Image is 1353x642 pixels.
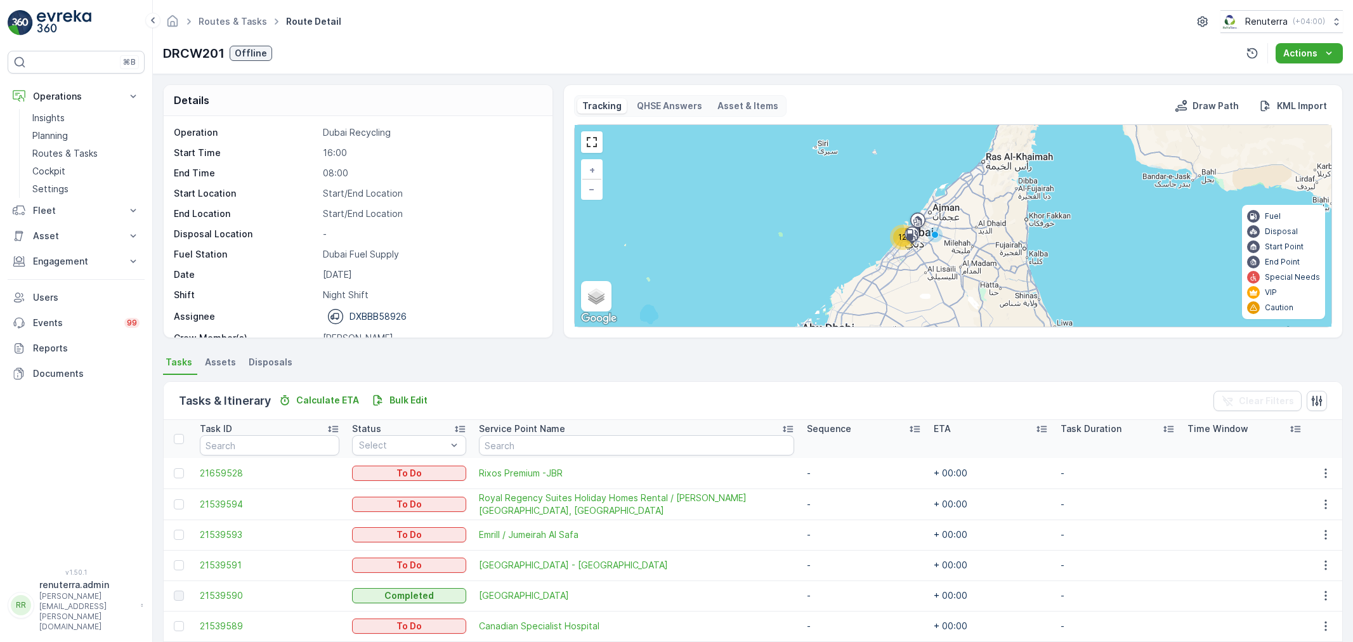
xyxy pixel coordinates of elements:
[32,183,69,195] p: Settings
[359,439,447,452] p: Select
[284,15,344,28] span: Route Detail
[384,589,434,602] p: Completed
[1265,226,1298,237] p: Disposal
[801,550,927,580] td: -
[37,10,91,36] img: logo_light-DOdMpM7g.png
[1276,43,1343,63] button: Actions
[352,497,466,512] button: To Do
[578,310,620,327] a: Open this area in Google Maps (opens a new window)
[200,559,339,572] a: 21539591
[1265,303,1293,313] p: Caution
[174,248,318,261] p: Fuel Station
[273,393,364,408] button: Calculate ETA
[479,467,794,480] a: Rixos Premium -JBR
[1220,15,1240,29] img: Screenshot_2024-07-26_at_13.33.01.png
[179,392,271,410] p: Tasks & Itinerary
[479,589,794,602] span: [GEOGRAPHIC_DATA]
[927,488,1054,520] td: + 00:00
[8,579,145,632] button: RRrenuterra.admin[PERSON_NAME][EMAIL_ADDRESS][PERSON_NAME][DOMAIN_NAME]
[33,342,140,355] p: Reports
[39,591,134,632] p: [PERSON_NAME][EMAIL_ADDRESS][PERSON_NAME][DOMAIN_NAME]
[27,162,145,180] a: Cockpit
[1054,488,1181,520] td: -
[323,147,539,159] p: 16:00
[296,394,359,407] p: Calculate ETA
[323,228,539,240] p: -
[1187,423,1248,435] p: Time Window
[200,467,339,480] a: 21659528
[927,458,1054,488] td: + 00:00
[235,47,267,60] p: Offline
[33,230,119,242] p: Asset
[174,167,318,180] p: End Time
[205,356,236,369] span: Assets
[1213,391,1302,411] button: Clear Filters
[1277,100,1327,112] p: KML Import
[589,164,595,175] span: +
[32,147,98,160] p: Routes & Tasks
[582,282,610,310] a: Layers
[174,207,318,220] p: End Location
[801,611,927,641] td: -
[582,100,622,112] p: Tracking
[163,44,225,63] p: DRCW201
[166,356,192,369] span: Tasks
[396,467,422,480] p: To Do
[801,458,927,488] td: -
[637,100,702,112] p: QHSE Answers
[1239,395,1294,407] p: Clear Filters
[174,228,318,240] p: Disposal Location
[174,499,184,509] div: Toggle Row Selected
[807,423,851,435] p: Sequence
[582,160,601,180] a: Zoom In
[479,559,794,572] a: Saudi German Hospital - Barsha
[1054,580,1181,611] td: -
[352,558,466,573] button: To Do
[174,93,209,108] p: Details
[578,310,620,327] img: Google
[1265,287,1277,298] p: VIP
[396,498,422,511] p: To Do
[801,520,927,550] td: -
[479,435,794,455] input: Search
[352,423,381,435] p: Status
[174,560,184,570] div: Toggle Row Selected
[200,589,339,602] a: 21539590
[27,145,145,162] a: Routes & Tasks
[27,180,145,198] a: Settings
[174,268,318,281] p: Date
[200,435,339,455] input: Search
[479,492,794,517] span: Royal Regency Suites Holiday Homes Rental / [PERSON_NAME][GEOGRAPHIC_DATA], [GEOGRAPHIC_DATA]
[575,125,1331,327] div: 0
[396,559,422,572] p: To Do
[323,167,539,180] p: 08:00
[582,180,601,199] a: Zoom Out
[174,530,184,540] div: Toggle Row Selected
[801,488,927,520] td: -
[8,285,145,310] a: Users
[174,621,184,631] div: Toggle Row Selected
[934,423,951,435] p: ETA
[927,611,1054,641] td: + 00:00
[801,580,927,611] td: -
[479,528,794,541] span: Emrill / Jumeirah Al Safa
[1054,611,1181,641] td: -
[11,595,31,615] div: RR
[199,16,267,27] a: Routes & Tasks
[1220,10,1343,33] button: Renuterra(+04:00)
[174,187,318,200] p: Start Location
[33,317,117,329] p: Events
[479,492,794,517] a: Royal Regency Suites Holiday Homes Rental / Marina Moon Tower, Dubai Marina
[396,620,422,632] p: To Do
[174,289,318,301] p: Shift
[1265,211,1281,221] p: Fuel
[1193,100,1239,112] p: Draw Path
[200,423,232,435] p: Task ID
[479,559,794,572] span: [GEOGRAPHIC_DATA] - [GEOGRAPHIC_DATA]
[200,498,339,511] a: 21539594
[1265,272,1320,282] p: Special Needs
